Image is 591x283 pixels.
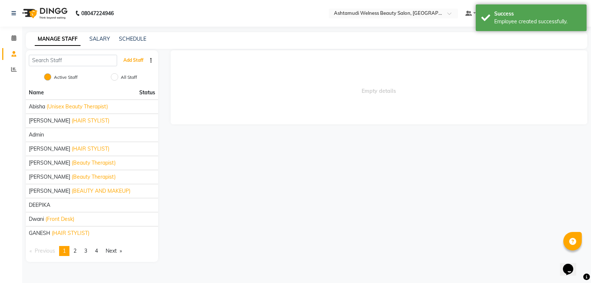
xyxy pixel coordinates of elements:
nav: Pagination [26,246,158,256]
span: 2 [74,247,76,254]
span: DEEPIKA [29,201,50,209]
span: [PERSON_NAME] [29,117,70,125]
span: (Beauty Therapist) [72,173,116,181]
span: (Front Desk) [45,215,74,223]
span: Status [139,89,155,97]
label: Active Staff [54,74,78,81]
iframe: chat widget [560,253,584,276]
span: 4 [95,247,98,254]
span: (HAIR STYLIST) [52,229,89,237]
label: All Staff [121,74,137,81]
span: 1 [63,247,66,254]
span: 3 [84,247,87,254]
span: [PERSON_NAME] [29,145,70,153]
span: (BEAUTY AND MAKEUP) [72,187,130,195]
a: Next [102,246,126,256]
span: Name [29,89,44,96]
span: (Unisex Beauty Therapist) [47,103,108,111]
input: Search Staff [29,55,117,66]
b: 08047224946 [81,3,114,24]
span: Previous [35,247,55,254]
a: SALARY [89,36,110,42]
span: Dwani [29,215,44,223]
span: GANESH [29,229,50,237]
a: SCHEDULE [119,36,146,42]
span: [PERSON_NAME] [29,187,70,195]
span: [PERSON_NAME] [29,173,70,181]
img: logo [19,3,69,24]
span: Admin [29,131,44,139]
div: Employee created successfully. [494,18,581,26]
a: MANAGE STAFF [35,33,81,46]
span: [PERSON_NAME] [29,159,70,167]
button: Add Staff [120,54,146,67]
span: (Beauty Therapist) [72,159,116,167]
span: Empty details [171,50,588,124]
div: Success [494,10,581,18]
span: (HAIR STYLIST) [72,117,109,125]
span: Abisha [29,103,45,111]
span: (HAIR STYLIST) [72,145,109,153]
